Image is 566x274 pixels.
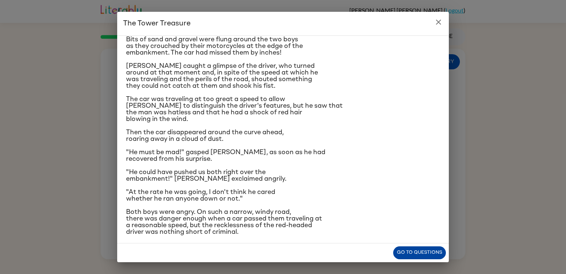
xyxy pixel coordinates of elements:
[393,246,446,259] button: Go to questions
[126,149,325,162] span: "He must be mad!" gasped [PERSON_NAME], as soon as he had recovered from his surprise.
[126,36,303,56] span: Bits of sand and gravel were flung around the two boys as they crouched by their motorcycles at t...
[126,169,286,182] span: "He could have pushed us both right over the embankment!" [PERSON_NAME] exclaimed angrily.
[117,12,449,35] h2: The Tower Treasure
[126,63,318,89] span: [PERSON_NAME] caught a glimpse of the driver, who turned around at that moment and, in spite of t...
[126,96,343,122] span: The car was traveling at too great a speed to allow [PERSON_NAME] to distinguish the driver's fea...
[431,15,446,30] button: close
[126,209,322,235] span: Both boys were angry. On such a narrow, windy road, there was danger enough when a car passed the...
[126,189,275,202] span: "At the rate he was going, I don't think he cared whether he ran anyone down or not."
[126,129,284,142] span: Then the car disappeared around the curve ahead, roaring away in a cloud of dust.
